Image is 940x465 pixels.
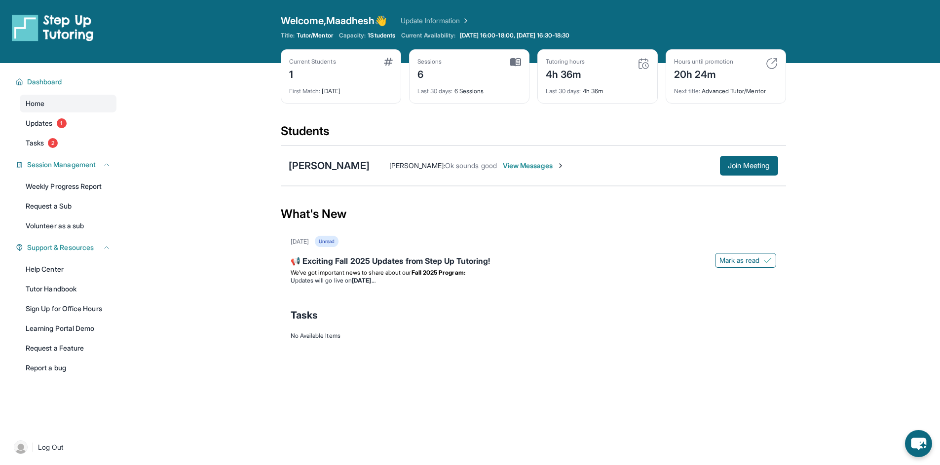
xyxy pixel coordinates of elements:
div: 6 [417,66,442,81]
div: [DATE] [289,81,393,95]
div: Sessions [417,58,442,66]
button: Support & Resources [23,243,111,252]
img: card [510,58,521,67]
a: Sign Up for Office Hours [20,300,116,318]
div: [DATE] [291,238,309,246]
a: Help Center [20,260,116,278]
span: Title: [281,32,295,39]
span: Updates [26,118,53,128]
span: 2 [48,138,58,148]
img: Chevron-Right [557,162,564,170]
img: Chevron Right [460,16,470,26]
button: Mark as read [715,253,776,268]
span: Join Meeting [728,163,770,169]
div: 📢 Exciting Fall 2025 Updates from Step Up Tutoring! [291,255,776,269]
span: View Messages [503,161,564,171]
a: Updates1 [20,114,116,132]
a: Home [20,95,116,112]
button: Session Management [23,160,111,170]
div: No Available Items [291,332,776,340]
a: Tutor Handbook [20,280,116,298]
li: Updates will go live on [291,277,776,285]
span: Welcome, Maadhesh 👋 [281,14,387,28]
div: Advanced Tutor/Mentor [674,81,778,95]
span: First Match : [289,87,321,95]
span: Tasks [291,308,318,322]
span: 1 [57,118,67,128]
span: Last 30 days : [417,87,453,95]
img: Mark as read [764,256,772,264]
span: Tutor/Mentor [297,32,333,39]
div: 20h 24m [674,66,733,81]
img: card [638,58,649,70]
span: Home [26,99,44,108]
span: [DATE] 16:00-18:00, [DATE] 16:30-18:30 [460,32,570,39]
button: Dashboard [23,77,111,87]
span: Session Management [27,160,96,170]
span: Next title : [674,87,701,95]
a: Request a Sub [20,197,116,215]
img: user-img [14,440,28,454]
span: | [32,441,34,453]
a: Learning Portal Demo [20,320,116,337]
div: 4h 36m [546,81,649,95]
a: Report a bug [20,359,116,377]
img: card [766,58,778,70]
span: Last 30 days : [546,87,581,95]
div: 6 Sessions [417,81,521,95]
button: chat-button [905,430,932,457]
a: Volunteer as a sub [20,217,116,235]
strong: Fall 2025 Program: [412,269,465,276]
span: 1 Students [368,32,395,39]
a: [DATE] 16:00-18:00, [DATE] 16:30-18:30 [458,32,572,39]
div: Current Students [289,58,336,66]
a: |Log Out [10,436,116,458]
button: Join Meeting [720,156,778,176]
span: Capacity: [339,32,366,39]
a: Request a Feature [20,339,116,357]
div: 1 [289,66,336,81]
span: Mark as read [719,255,760,265]
img: logo [12,14,94,41]
div: Unread [315,236,338,247]
span: Log Out [38,442,64,452]
div: [PERSON_NAME] [289,159,370,173]
a: Weekly Progress Report [20,178,116,195]
a: Update Information [401,16,470,26]
div: 4h 36m [546,66,585,81]
span: Ok sounds good [445,161,497,170]
img: card [384,58,393,66]
a: Tasks2 [20,134,116,152]
span: Current Availability: [401,32,455,39]
strong: [DATE] [352,277,375,284]
span: We’ve got important news to share about our [291,269,412,276]
span: Dashboard [27,77,62,87]
div: What's New [281,192,786,236]
div: Hours until promotion [674,58,733,66]
span: Tasks [26,138,44,148]
span: [PERSON_NAME] : [389,161,445,170]
span: Support & Resources [27,243,94,252]
div: Tutoring hours [546,58,585,66]
div: Students [281,123,786,145]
